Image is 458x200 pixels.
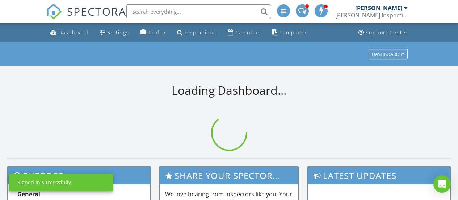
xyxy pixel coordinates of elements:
[67,4,126,19] span: SPECTORA
[107,29,129,36] div: Settings
[46,4,62,20] img: The Best Home Inspection Software - Spectora
[138,26,168,40] a: Profile
[126,4,271,19] input: Search everything...
[17,179,72,186] div: Signed in successfully.
[308,167,450,184] h3: Latest Updates
[280,29,308,36] div: Templates
[185,29,216,36] div: Inspections
[148,29,165,36] div: Profile
[335,12,408,19] div: Schaefer Inspection Service
[58,29,88,36] div: Dashboard
[372,52,404,57] div: Dashboards
[235,29,260,36] div: Calendar
[46,10,126,25] a: SPECTORA
[225,26,263,40] a: Calendar
[269,26,311,40] a: Templates
[160,167,298,184] h3: Share Your Spectora Experience
[355,4,402,12] div: [PERSON_NAME]
[97,26,132,40] a: Settings
[366,29,408,36] div: Support Center
[17,190,40,198] strong: General
[356,26,411,40] a: Support Center
[433,175,451,193] div: Open Intercom Messenger
[369,49,408,59] button: Dashboards
[8,167,150,184] h3: Support
[47,26,91,40] a: Dashboard
[174,26,219,40] a: Inspections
